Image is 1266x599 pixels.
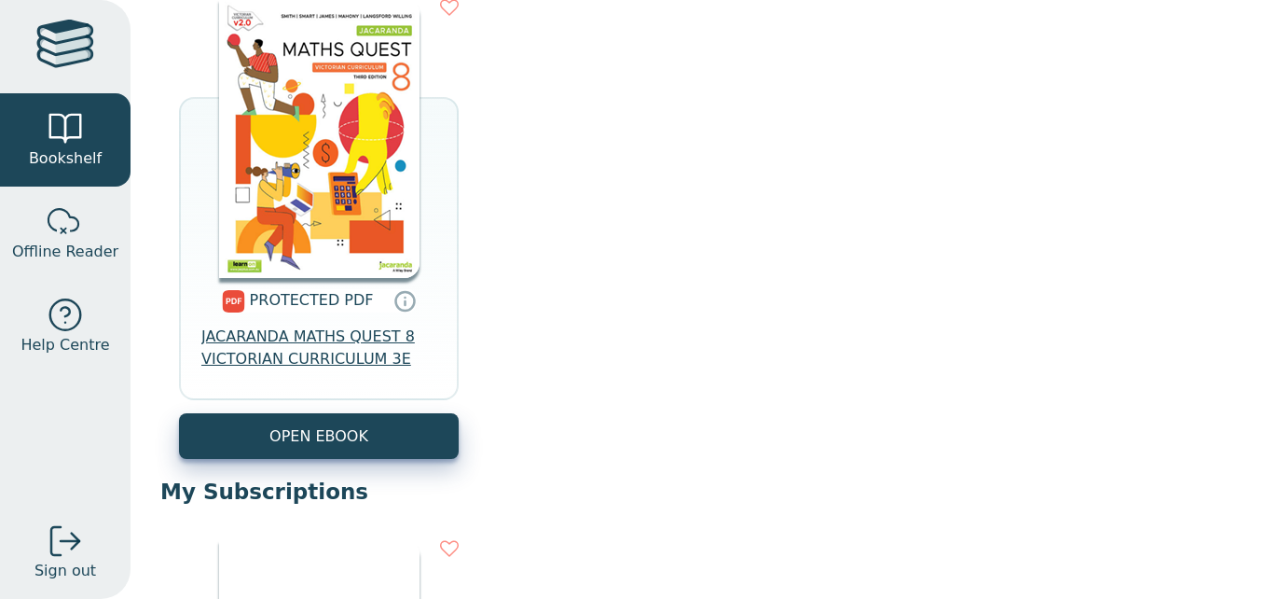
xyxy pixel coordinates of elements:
span: Bookshelf [29,147,102,170]
span: Help Centre [21,334,109,356]
a: Protected PDFs cannot be printed, copied or shared. They can be accessed online through Education... [393,289,416,312]
span: PROTECTED PDF [250,291,374,309]
p: My Subscriptions [160,478,1236,506]
a: OPEN EBOOK [179,413,459,459]
span: Sign out [34,560,96,582]
img: pdf.svg [222,290,245,313]
span: JACARANDA MATHS QUEST 8 VICTORIAN CURRICULUM 3E [201,326,436,370]
span: Offline Reader [12,241,118,263]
